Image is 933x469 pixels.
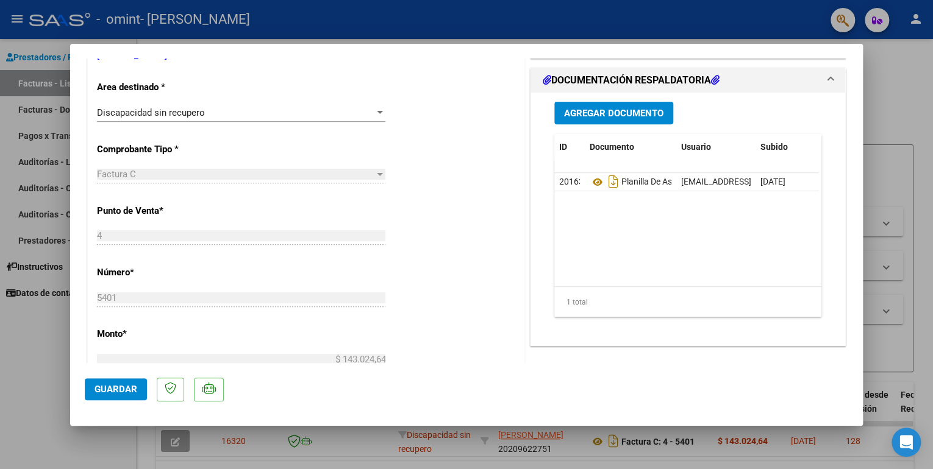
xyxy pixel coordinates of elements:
[564,108,663,119] span: Agregar Documento
[559,142,567,152] span: ID
[590,177,701,187] span: Planilla De Asistencia
[97,327,223,341] p: Monto
[95,384,137,395] span: Guardar
[590,142,634,152] span: Documento
[554,134,585,160] datatable-header-cell: ID
[85,378,147,400] button: Guardar
[681,142,711,152] span: Usuario
[554,287,821,317] div: 1 total
[97,204,223,218] p: Punto de Venta
[760,177,785,186] span: [DATE]
[817,134,878,160] datatable-header-cell: Acción
[585,134,676,160] datatable-header-cell: Documento
[760,142,788,152] span: Subido
[892,428,921,457] div: Open Intercom Messenger
[681,177,888,186] span: [EMAIL_ADDRESS][DOMAIN_NAME] - [PERSON_NAME]
[97,169,136,180] span: Factura C
[531,93,845,345] div: DOCUMENTACIÓN RESPALDATORIA
[559,177,584,186] span: 20163
[97,107,205,118] span: Discapacidad sin recupero
[97,266,223,280] p: Número
[606,172,621,191] i: Descargar documento
[97,143,223,157] p: Comprobante Tipo *
[676,134,756,160] datatable-header-cell: Usuario
[554,102,673,124] button: Agregar Documento
[97,80,223,94] p: Area destinado *
[756,134,817,160] datatable-header-cell: Subido
[543,73,720,88] h1: DOCUMENTACIÓN RESPALDATORIA
[531,68,845,93] mat-expansion-panel-header: DOCUMENTACIÓN RESPALDATORIA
